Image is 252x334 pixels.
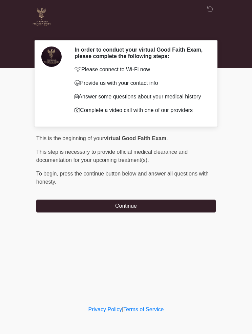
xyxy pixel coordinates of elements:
a: Terms of Service [123,307,164,312]
strong: virtual Good Faith Exam [104,135,166,141]
span: This step is necessary to provide official medical clearance and documentation for your upcoming ... [36,149,188,163]
p: Please connect to Wi-Fi now [75,66,206,74]
h2: In order to conduct your virtual Good Faith Exam, please complete the following steps: [75,47,206,59]
p: Answer some questions about your medical history [75,93,206,101]
span: To begin, [36,171,60,177]
span: This is the beginning of your [36,135,104,141]
button: Continue [36,200,216,212]
a: Privacy Policy [88,307,122,312]
img: Agent Avatar [41,47,62,67]
p: Provide us with your contact info [75,79,206,87]
img: Diamond Phoenix Drips IV Hydration Logo [29,5,54,30]
span: press the continue button below and answer all questions with honesty. [36,171,209,185]
span: . [166,135,168,141]
a: | [122,307,123,312]
p: Complete a video call with one of our providers [75,106,206,114]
